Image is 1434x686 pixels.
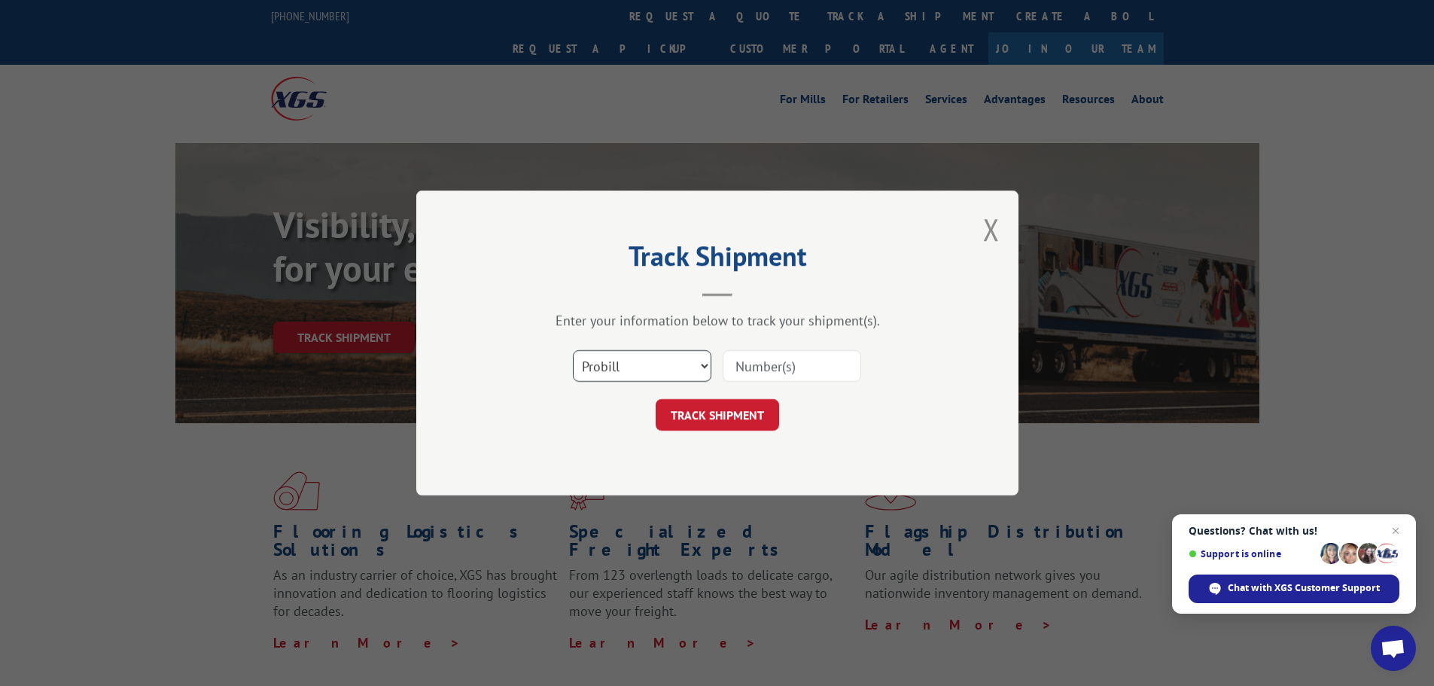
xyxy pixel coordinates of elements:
[1189,548,1315,559] span: Support is online
[1228,581,1380,595] span: Chat with XGS Customer Support
[983,209,1000,249] button: Close modal
[1371,626,1416,671] div: Open chat
[723,350,861,382] input: Number(s)
[492,312,943,329] div: Enter your information below to track your shipment(s).
[1387,522,1405,540] span: Close chat
[656,399,779,431] button: TRACK SHIPMENT
[492,245,943,274] h2: Track Shipment
[1189,525,1399,537] span: Questions? Chat with us!
[1189,575,1399,603] div: Chat with XGS Customer Support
